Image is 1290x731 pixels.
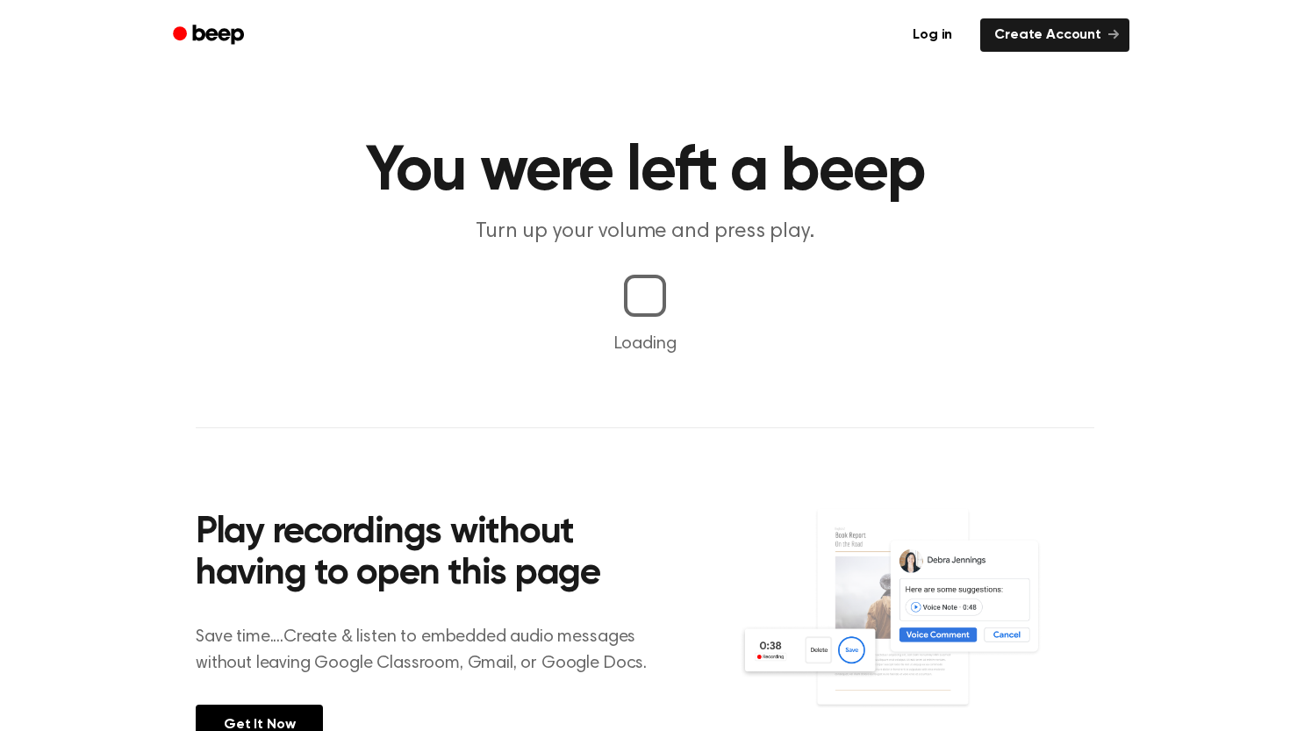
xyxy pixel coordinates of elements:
[21,331,1269,357] p: Loading
[196,624,669,677] p: Save time....Create & listen to embedded audio messages without leaving Google Classroom, Gmail, ...
[196,140,1094,204] h1: You were left a beep
[980,18,1129,52] a: Create Account
[196,512,669,596] h2: Play recordings without having to open this page
[308,218,982,247] p: Turn up your volume and press play.
[161,18,260,53] a: Beep
[895,15,970,55] a: Log in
